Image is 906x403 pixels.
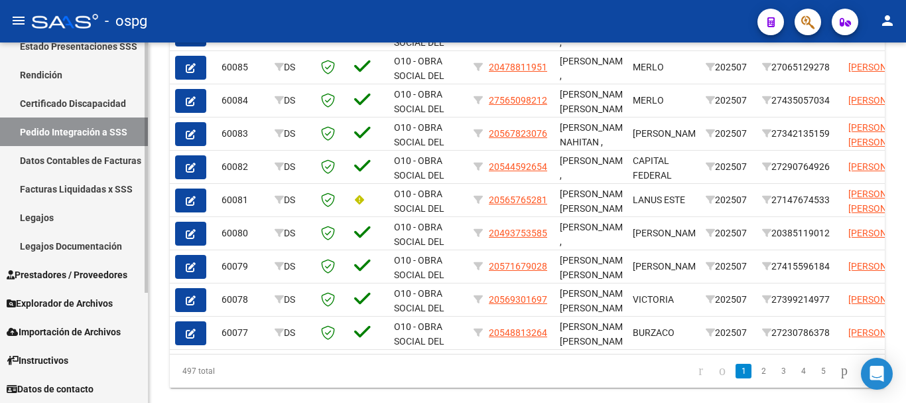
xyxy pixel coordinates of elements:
a: go to last page [858,364,876,378]
mat-icon: person [879,13,895,29]
span: O10 - OBRA SOCIAL DEL PERSONAL GRAFICO [394,288,444,344]
span: [PERSON_NAME] [PERSON_NAME] [560,89,631,115]
span: 27565098212 [489,95,547,106]
span: MERLO [633,95,664,106]
li: page 1 [734,360,753,382]
span: 20569301697 [489,294,547,305]
div: DS [275,60,310,75]
div: 60082 [222,159,264,175]
span: [PERSON_NAME] NAHITAN , [560,122,631,148]
span: O10 - OBRA SOCIAL DEL PERSONAL GRAFICO [394,189,444,244]
a: 2 [755,364,771,378]
div: DS [275,325,310,341]
div: 202507 [706,226,751,241]
span: - ospg [105,7,147,36]
div: 60077 [222,325,264,341]
div: 60083 [222,126,264,141]
span: LANUS ESTE [633,195,685,205]
div: 60084 [222,93,264,108]
span: 20548813264 [489,327,547,338]
div: 27399214977 [762,292,838,307]
div: DS [275,226,310,241]
span: [PERSON_NAME] [PERSON_NAME] [560,288,631,314]
span: [PERSON_NAME] [PERSON_NAME] [560,255,631,281]
div: 497 total [170,355,310,388]
div: 202507 [706,126,751,141]
div: 27415596184 [762,259,838,274]
mat-icon: menu [11,13,27,29]
a: go to first page [692,364,709,378]
span: VICTORIA [633,294,674,305]
div: DS [275,93,310,108]
div: 202507 [706,193,751,208]
span: O10 - OBRA SOCIAL DEL PERSONAL GRAFICO [394,122,444,178]
div: 27230786378 [762,325,838,341]
div: 202507 [706,93,751,108]
div: Open Intercom Messenger [861,358,893,390]
div: DS [275,193,310,208]
div: DS [275,292,310,307]
span: Prestadores / Proveedores [7,268,127,282]
div: 27147674533 [762,193,838,208]
a: 4 [795,364,811,378]
span: O10 - OBRA SOCIAL DEL PERSONAL GRAFICO [394,89,444,145]
li: page 5 [813,360,833,382]
div: 27065129278 [762,60,838,75]
span: O10 - OBRA SOCIAL DEL PERSONAL GRAFICO [394,155,444,211]
li: page 3 [773,360,793,382]
div: 20385119012 [762,226,838,241]
div: 202507 [706,259,751,274]
span: [PERSON_NAME] [633,128,704,139]
span: 20544592654 [489,161,547,172]
a: go to previous page [713,364,732,378]
div: 202507 [706,292,751,307]
span: [PERSON_NAME] [633,228,704,238]
span: Importación de Archivos [7,325,121,339]
div: 27342135159 [762,126,838,141]
div: 202507 [706,325,751,341]
div: 60085 [222,60,264,75]
span: Datos de contacto [7,382,94,396]
span: [PERSON_NAME] , [560,155,631,181]
div: 60079 [222,259,264,274]
span: O10 - OBRA SOCIAL DEL PERSONAL GRAFICO [394,222,444,278]
div: 60078 [222,292,264,307]
span: Explorador de Archivos [7,296,113,311]
div: 27435057034 [762,93,838,108]
span: [PERSON_NAME] [633,261,704,272]
span: O10 - OBRA SOCIAL DEL PERSONAL GRAFICO [394,56,444,112]
a: 1 [736,364,751,378]
span: O10 - OBRA SOCIAL DEL PERSONAL GRAFICO [394,255,444,311]
div: DS [275,159,310,175]
span: Instructivos [7,353,68,368]
span: 20567823076 [489,128,547,139]
li: page 4 [793,360,813,382]
span: 20571679028 [489,261,547,272]
span: CAPITAL FEDERAL [633,155,672,181]
li: page 2 [753,360,773,382]
span: [PERSON_NAME] , [560,56,631,82]
span: [PERSON_NAME] [PERSON_NAME] , [560,321,631,363]
div: 202507 [706,60,751,75]
div: 60080 [222,226,264,241]
a: 5 [815,364,831,378]
div: DS [275,126,310,141]
span: 20565765281 [489,195,547,205]
span: [PERSON_NAME] [PERSON_NAME] [560,189,631,214]
span: O10 - OBRA SOCIAL DEL PERSONAL GRAFICO [394,321,444,377]
span: 20493753585 [489,228,547,238]
div: 60081 [222,193,264,208]
span: MERLO [633,62,664,72]
div: 202507 [706,159,751,175]
span: 20478811951 [489,62,547,72]
div: 27290764926 [762,159,838,175]
span: BURZACO [633,327,675,338]
div: DS [275,259,310,274]
a: 3 [775,364,791,378]
a: go to next page [835,364,854,378]
span: [PERSON_NAME] , [560,222,631,248]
